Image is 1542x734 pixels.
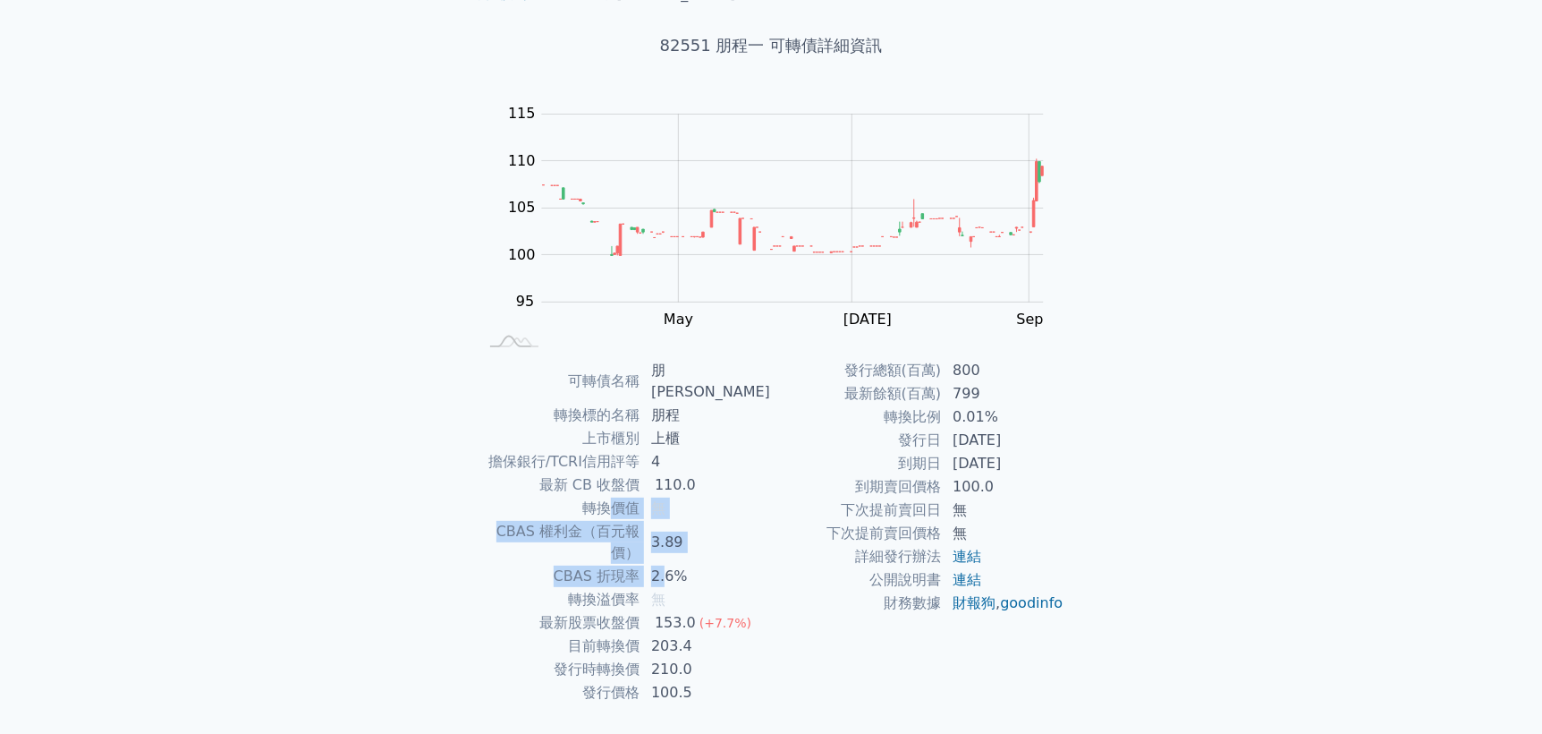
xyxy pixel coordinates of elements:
[508,106,536,123] tspan: 115
[640,359,771,404] td: 朋[PERSON_NAME]
[478,404,640,427] td: 轉換標的名稱
[1453,648,1542,734] div: 聊天小工具
[508,200,536,217] tspan: 105
[640,450,771,474] td: 4
[771,359,942,382] td: 發行總額(百萬)
[478,450,640,474] td: 擔保銀行/TCRI信用評等
[478,359,640,404] td: 可轉債名稱
[456,33,1086,58] h1: 82551 朋程一 可轉債詳細資訊
[640,520,771,565] td: 3.89
[640,658,771,681] td: 210.0
[478,658,640,681] td: 發行時轉換價
[942,475,1064,499] td: 100.0
[843,312,892,329] tspan: [DATE]
[1000,594,1063,611] a: goodinfo
[942,429,1064,452] td: [DATE]
[699,616,751,630] span: (+7.7%)
[478,474,640,497] td: 最新 CB 收盤價
[640,404,771,427] td: 朋程
[478,588,640,611] td: 轉換溢價率
[478,497,640,520] td: 轉換價值
[942,522,1064,545] td: 無
[478,520,640,565] td: CBAS 權利金（百元報價）
[771,592,942,615] td: 財務數據
[771,545,942,568] td: 詳細發行辦法
[498,106,1071,329] g: Chart
[942,359,1064,382] td: 800
[508,152,536,169] tspan: 110
[516,294,534,311] tspan: 95
[1017,312,1044,329] tspan: Sep
[640,565,771,588] td: 2.6%
[664,312,693,329] tspan: May
[771,405,942,429] td: 轉換比例
[478,635,640,658] td: 目前轉換價
[651,499,665,516] span: 無
[771,499,942,522] td: 下次提前賣回日
[640,635,771,658] td: 203.4
[640,681,771,704] td: 100.5
[771,429,942,452] td: 發行日
[771,382,942,405] td: 最新餘額(百萬)
[508,246,536,263] tspan: 100
[478,611,640,635] td: 最新股票收盤價
[478,565,640,588] td: CBAS 折現率
[771,522,942,545] td: 下次提前賣回價格
[478,681,640,704] td: 發行價格
[478,427,640,450] td: 上市櫃別
[651,474,699,496] div: 110.0
[1453,648,1542,734] iframe: Chat Widget
[942,382,1064,405] td: 799
[942,405,1064,429] td: 0.01%
[771,452,942,475] td: 到期日
[953,594,996,611] a: 財報狗
[651,591,665,608] span: 無
[953,548,981,565] a: 連結
[942,499,1064,522] td: 無
[942,592,1064,615] td: ,
[953,571,981,588] a: 連結
[942,452,1064,475] td: [DATE]
[640,427,771,450] td: 上櫃
[771,475,942,499] td: 到期賣回價格
[771,568,942,592] td: 公開說明書
[651,612,699,634] div: 153.0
